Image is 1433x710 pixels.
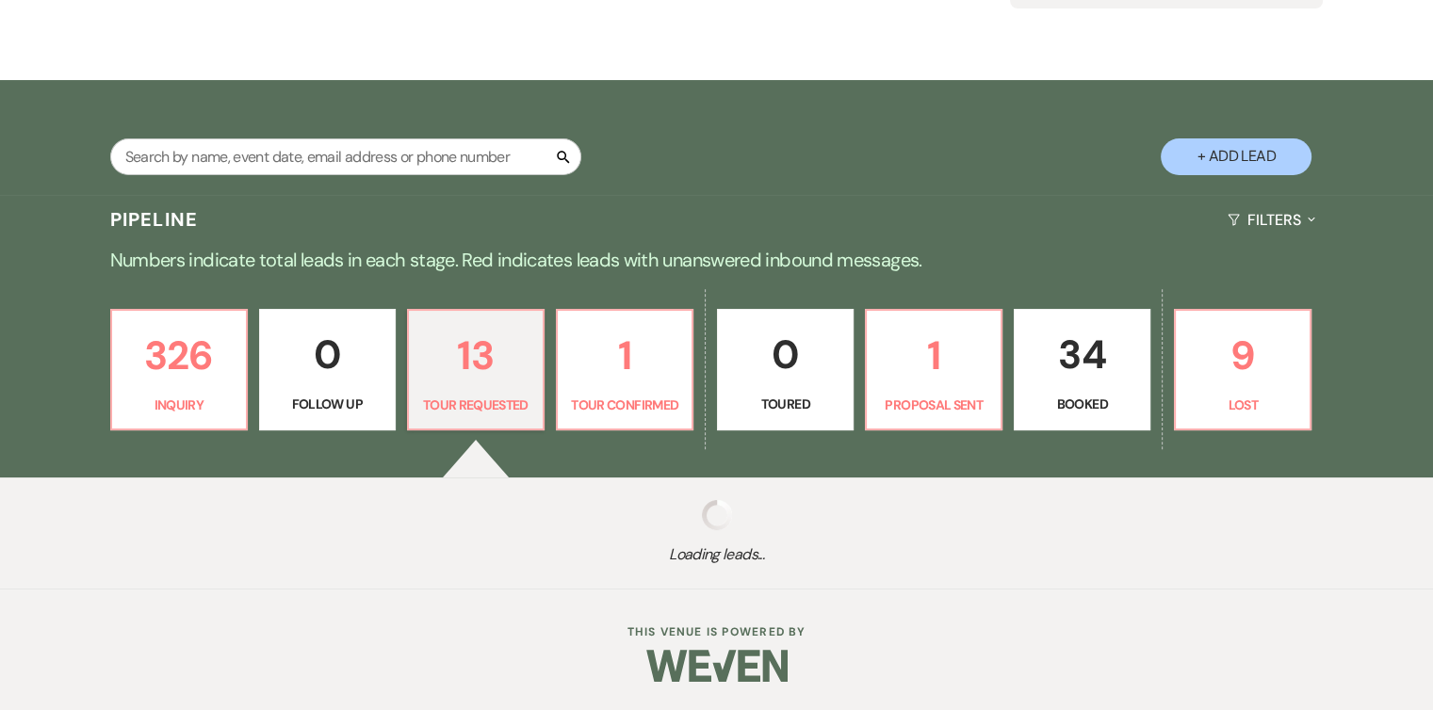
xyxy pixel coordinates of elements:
p: 13 [420,324,531,387]
p: Follow Up [271,394,383,414]
p: Numbers indicate total leads in each stage. Red indicates leads with unanswered inbound messages. [39,245,1395,275]
p: 9 [1187,324,1298,387]
img: loading spinner [702,500,732,530]
p: Inquiry [123,395,235,415]
p: 0 [729,323,840,386]
p: Proposal Sent [878,395,989,415]
p: 1 [878,324,989,387]
p: Booked [1026,394,1137,414]
p: 0 [271,323,383,386]
button: Filters [1220,195,1323,245]
p: 1 [569,324,680,387]
a: 9Lost [1174,309,1311,431]
a: 0Follow Up [259,309,395,431]
a: 1Tour Confirmed [556,309,693,431]
a: 326Inquiry [110,309,248,431]
p: Tour Confirmed [569,395,680,415]
p: 326 [123,324,235,387]
button: + Add Lead [1161,138,1311,175]
p: Tour Requested [420,395,531,415]
p: Lost [1187,395,1298,415]
p: Toured [729,394,840,414]
img: Weven Logo [646,633,788,699]
span: Loading leads... [72,543,1361,566]
a: 13Tour Requested [407,309,545,431]
input: Search by name, event date, email address or phone number [110,138,581,175]
p: 34 [1026,323,1137,386]
a: 0Toured [717,309,853,431]
a: 34Booked [1014,309,1149,431]
h3: Pipeline [110,206,199,233]
a: 1Proposal Sent [865,309,1002,431]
